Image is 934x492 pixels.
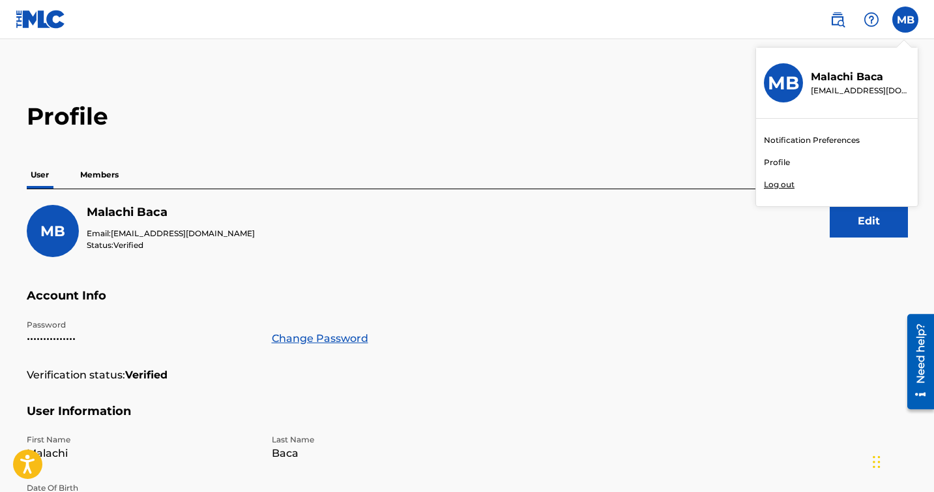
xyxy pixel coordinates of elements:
p: mbaca19@icloud.com [811,85,910,97]
p: Verification status: [27,367,125,383]
span: MB [40,223,65,240]
div: Help [858,7,884,33]
p: Baca [272,446,501,461]
p: Status: [87,239,255,251]
a: Notification Preferences [764,134,860,146]
strong: Verified [125,367,168,383]
iframe: Resource Center [898,309,934,414]
p: Password [27,319,256,331]
img: MLC Logo [16,10,66,29]
img: help [864,12,879,27]
button: Edit [830,205,908,238]
a: Public Search [825,7,851,33]
span: [EMAIL_ADDRESS][DOMAIN_NAME] [111,228,255,238]
p: Malachi [27,446,256,461]
p: Last Name [272,434,501,446]
div: User Menu [892,7,918,33]
p: Members [76,161,123,189]
h5: Account Info [27,288,908,319]
div: Drag [873,442,881,482]
h5: Malachi Baca [87,205,255,220]
span: Verified [113,240,143,250]
p: Malachi Baca [811,69,910,85]
a: Profile [764,157,790,168]
p: Email: [87,228,255,239]
p: Log out [764,179,795,191]
a: Change Password [272,331,368,346]
p: User [27,161,53,189]
img: search [830,12,845,27]
p: ••••••••••••••• [27,331,256,346]
p: First Name [27,434,256,446]
h3: MB [768,72,799,95]
iframe: Chat Widget [869,429,934,492]
h2: Profile [27,102,908,131]
h5: User Information [27,404,908,435]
